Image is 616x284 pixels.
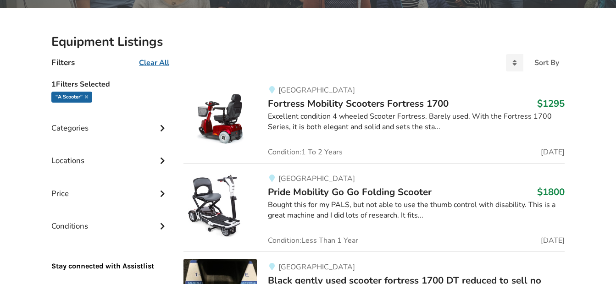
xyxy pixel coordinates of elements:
span: [GEOGRAPHIC_DATA] [278,262,355,272]
div: Locations [51,137,169,170]
div: Conditions [51,203,169,235]
u: Clear All [139,58,169,68]
span: Fortress Mobility Scooters Fortress 1700 [268,97,449,110]
span: [GEOGRAPHIC_DATA] [278,85,355,95]
h3: $1295 [537,98,565,109]
div: Categories [51,105,169,137]
span: Condition: Less Than 1 Year [268,237,358,244]
h5: 1 Filters Selected [51,75,169,92]
h2: Equipment Listings [51,34,565,50]
div: Excellent condition 4 wheeled Scooter Fortress. Barely used. With the Fortress 1700 Series, it is... [268,111,565,132]
p: Stay connected with Assistlist [51,235,169,272]
h4: Filters [51,57,75,68]
span: [DATE] [541,148,565,156]
div: "a scooter" [51,92,92,103]
h3: $1800 [537,186,565,198]
span: [DATE] [541,237,565,244]
div: Bought this for my PALS, but not able to use the thumb control with disability. This is a great m... [268,200,565,221]
img: mobility-fortress mobility scooters fortress 1700 [183,82,257,156]
span: Condition: 1 To 2 Years [268,148,343,156]
img: mobility-pride mobility go go folding scooter [183,171,257,244]
div: Price [51,170,169,203]
a: mobility-fortress mobility scooters fortress 1700 [GEOGRAPHIC_DATA]Fortress Mobility Scooters For... [183,82,565,163]
span: [GEOGRAPHIC_DATA] [278,174,355,184]
span: Pride Mobility Go Go Folding Scooter [268,186,432,198]
div: Sort By [534,59,559,66]
a: mobility-pride mobility go go folding scooter[GEOGRAPHIC_DATA]Pride Mobility Go Go Folding Scoote... [183,163,565,251]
